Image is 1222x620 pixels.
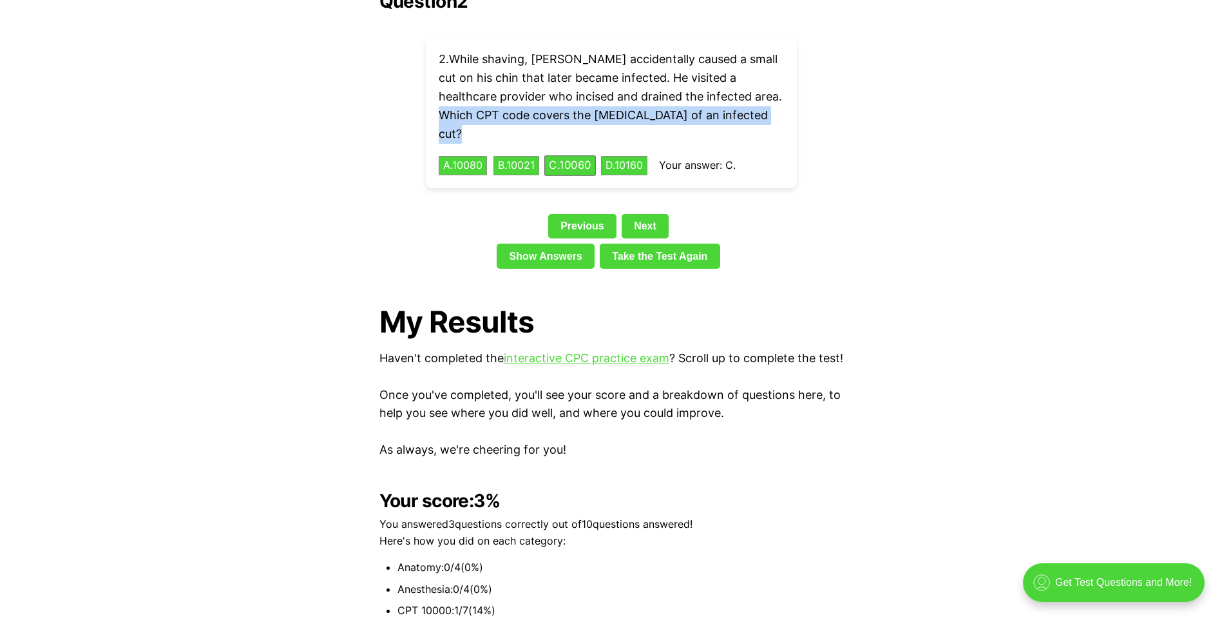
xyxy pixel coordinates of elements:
[379,386,843,423] p: Once you've completed, you'll see your score and a breakdown of questions here, to help you see w...
[504,351,669,365] a: interactive CPC practice exam
[379,305,843,339] h1: My Results
[397,603,843,619] li: CPT 10000 : 1 / 7 ( 14 %)
[473,490,500,512] b: 3 %
[601,156,647,175] button: D.10160
[600,244,720,268] a: Take the Test Again
[493,156,539,175] button: B.10021
[497,244,595,268] a: Show Answers
[622,214,669,238] a: Next
[379,441,843,460] p: As always, we're cheering for you!
[379,533,843,550] p: Here's how you did on each category:
[544,156,596,176] button: C.10060
[548,214,616,238] a: Previous
[379,490,843,511] h2: Your score:
[379,349,843,368] p: Haven't completed the ? Scroll up to complete the test!
[439,50,784,143] p: 2 . While shaving, [PERSON_NAME] accidentally caused a small cut on his chin that later became in...
[397,581,843,598] li: Anesthesia : 0 / 4 ( 0 %)
[1012,557,1222,620] iframe: portal-trigger
[397,559,843,576] li: Anatomy : 0 / 4 ( 0 %)
[439,156,487,175] button: A.10080
[659,159,736,171] span: Your answer: C.
[379,516,843,533] p: You answered 3 questions correctly out of 10 questions answered!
